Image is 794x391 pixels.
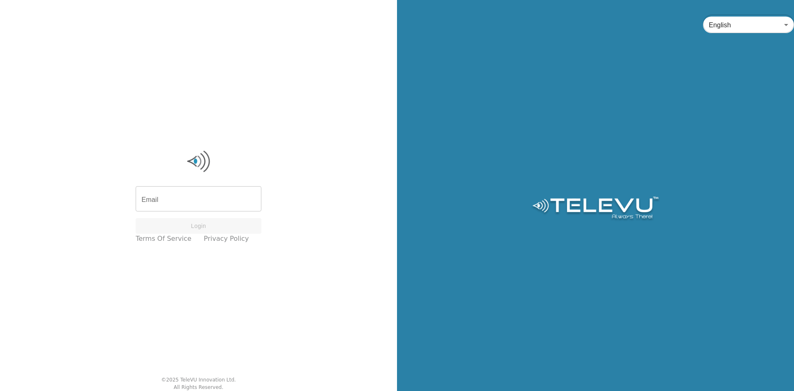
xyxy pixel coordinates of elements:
img: Logo [531,197,660,221]
a: Terms of Service [136,234,191,244]
div: All Rights Reserved. [174,384,223,391]
div: English [703,13,794,36]
div: © 2025 TeleVU Innovation Ltd. [161,376,236,384]
img: Logo [136,149,261,174]
a: Privacy Policy [204,234,249,244]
